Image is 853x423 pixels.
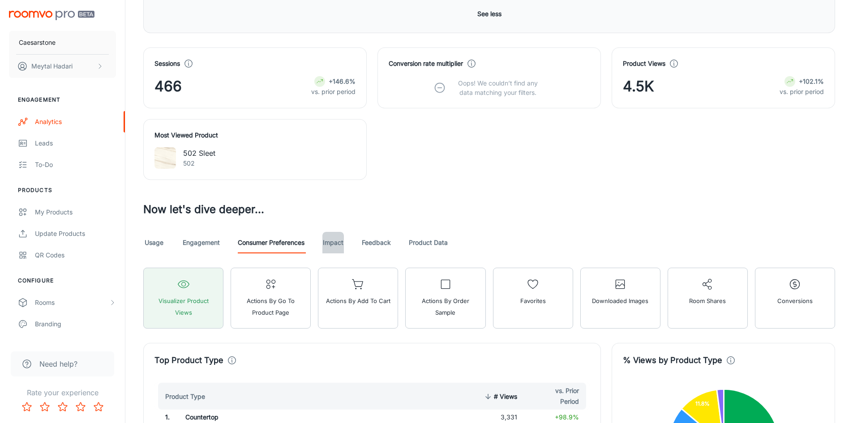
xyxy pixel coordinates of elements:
button: Room Shares [668,268,748,329]
img: Roomvo PRO Beta [9,11,94,20]
button: Actions by Go To Product Page [231,268,311,329]
p: Rate your experience [7,387,118,398]
span: Room Shares [689,295,726,307]
span: 4.5K [623,76,654,97]
button: Actions by Add to Cart [318,268,398,329]
p: vs. prior period [780,87,824,97]
span: Visualizer Product Views [149,295,218,318]
a: Feedback [362,232,391,253]
div: Rooms [35,298,109,308]
span: Need help? [39,359,77,369]
p: Oops! We couldn’t find any data matching your filters. [451,78,544,97]
div: QR Codes [35,250,116,260]
button: Downloaded Images [580,268,660,329]
h4: Most Viewed Product [154,130,356,140]
h4: Top Product Type [154,354,223,367]
strong: +102.1% [799,77,824,85]
span: +98.9% [555,413,579,421]
span: Conversions [777,295,813,307]
button: Actions by Order Sample [405,268,485,329]
div: Analytics [35,117,116,127]
span: 466 [154,76,182,97]
p: Meytal Hadari [31,61,73,71]
a: Product Data [409,232,448,253]
a: Impact [322,232,344,253]
span: # Views [482,391,517,402]
span: Favorites [520,295,546,307]
button: Rate 1 star [18,398,36,416]
h4: Product Views [623,59,665,68]
button: Rate 3 star [54,398,72,416]
button: Rate 2 star [36,398,54,416]
div: Update Products [35,229,116,239]
div: To-do [35,160,116,170]
button: Meytal Hadari [9,55,116,78]
p: Caesarstone [19,38,56,47]
p: vs. prior period [311,87,356,97]
h4: Conversion rate multiplier [389,59,463,68]
button: Favorites [493,268,573,329]
button: Rate 5 star [90,398,107,416]
div: My Products [35,207,116,217]
span: Actions by Add to Cart [326,295,390,307]
div: Leads [35,138,116,148]
button: See less [474,6,505,22]
img: 502 Sleet [154,147,176,169]
p: 502 [183,158,215,168]
strong: +146.6% [329,77,356,85]
button: Rate 4 star [72,398,90,416]
a: Consumer Preferences [238,232,304,253]
span: Downloaded Images [592,295,648,307]
button: Caesarstone [9,31,116,54]
button: Visualizer Product Views [143,268,223,329]
a: Usage [143,232,165,253]
h4: Sessions [154,59,180,68]
button: Conversions [755,268,835,329]
span: Product Type [165,391,217,402]
span: Actions by Order Sample [411,295,480,318]
h4: % Views by Product Type [623,354,722,367]
span: vs. Prior Period [532,385,579,407]
div: Branding [35,319,116,329]
span: Actions by Go To Product Page [236,295,305,318]
p: 502 Sleet [183,148,215,158]
div: Texts [35,341,116,350]
a: Engagement [183,232,220,253]
h3: Now let's dive deeper... [143,201,835,218]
